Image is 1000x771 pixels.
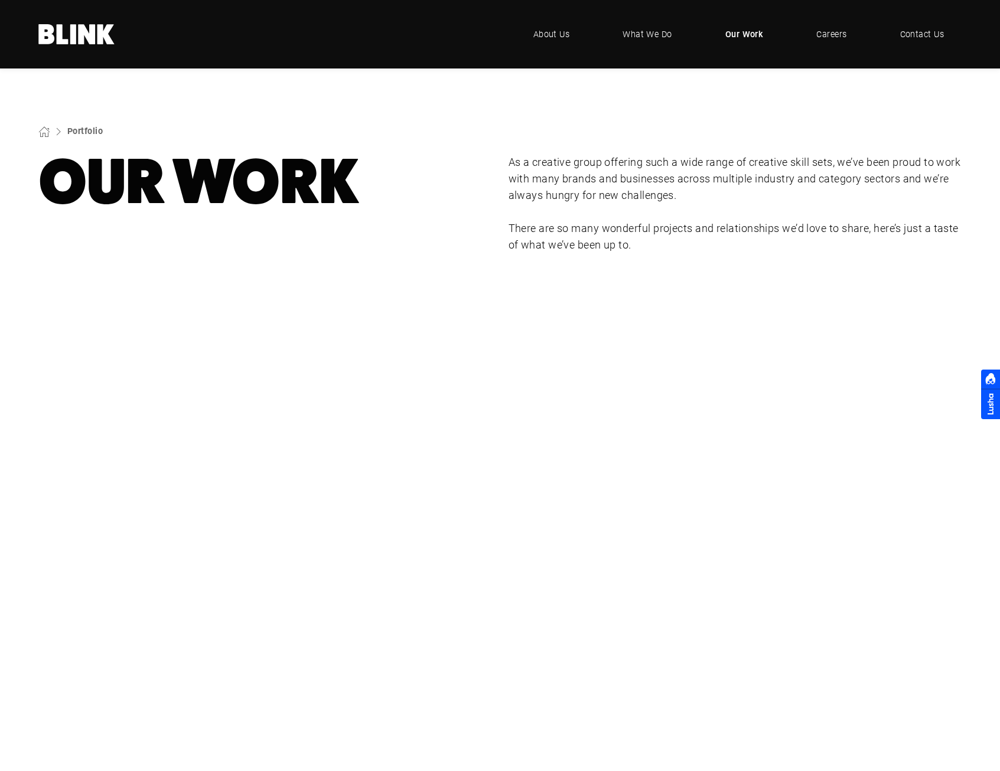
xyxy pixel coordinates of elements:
a: What We Do [605,17,690,52]
span: Contact Us [900,28,944,41]
a: Contact Us [882,17,962,52]
a: About Us [516,17,588,52]
span: About Us [533,28,570,41]
span: What We Do [623,28,672,41]
h1: Our Work [38,154,492,210]
a: Careers [799,17,864,52]
a: Our Work [708,17,781,52]
a: Home [38,24,115,44]
p: As a creative group offering such a wide range of creative skill sets, we’ve been proud to work w... [509,154,962,204]
span: Our Work [725,28,764,41]
a: Portfolio [67,125,103,136]
p: There are so many wonderful projects and relationships we’d love to share, here’s just a taste of... [509,220,962,253]
span: Careers [816,28,846,41]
